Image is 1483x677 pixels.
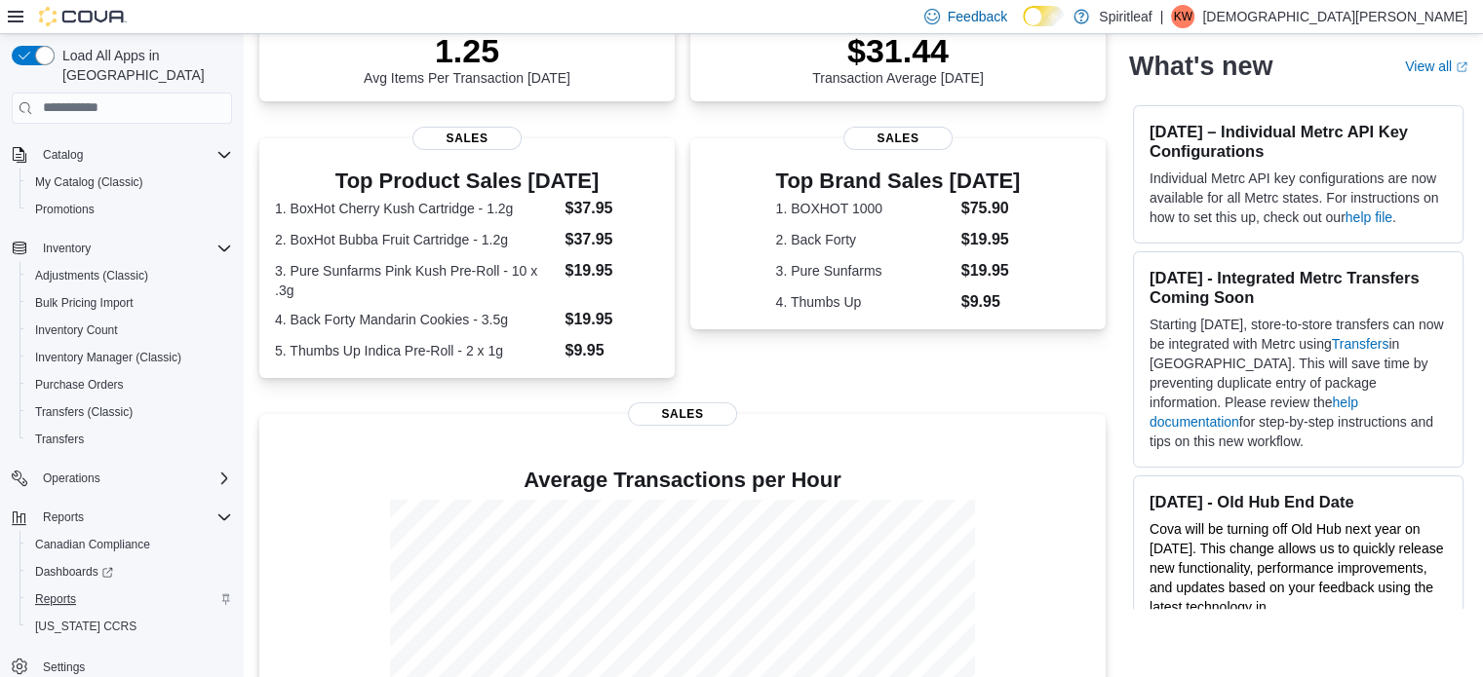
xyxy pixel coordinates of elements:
h3: [DATE] – Individual Metrc API Key Configurations [1150,122,1447,161]
span: Inventory Count [27,319,232,342]
h4: Average Transactions per Hour [275,469,1090,492]
button: Bulk Pricing Import [20,289,240,317]
a: My Catalog (Classic) [27,170,151,194]
a: Adjustments (Classic) [27,264,156,287]
span: Canadian Compliance [27,533,232,556]
span: Washington CCRS [27,615,232,638]
p: | [1160,5,1164,28]
a: Transfers [1332,336,1389,352]
span: Inventory Count [35,322,118,338]
dt: 4. Thumbs Up [776,292,954,312]
span: [US_STATE] CCRS [35,619,137,634]
span: Promotions [27,198,232,221]
h3: [DATE] - Old Hub End Date [1150,492,1447,511]
span: Settings [43,659,85,675]
dt: 3. Pure Sunfarms [776,261,954,281]
a: Inventory Count [27,319,126,342]
a: Promotions [27,198,102,221]
p: Individual Metrc API key configurations are now available for all Metrc states. For instructions ... [1150,169,1447,227]
input: Dark Mode [1023,6,1064,26]
a: Dashboards [27,560,121,583]
div: Transaction Average [DATE] [812,31,984,86]
dd: $19.95 [961,228,1021,251]
dd: $37.95 [565,197,658,220]
span: Sales [412,127,522,150]
span: Operations [43,470,100,486]
svg: External link [1456,61,1467,73]
button: Canadian Compliance [20,531,240,558]
span: Transfers (Classic) [27,400,232,424]
span: Reports [35,506,232,529]
a: View allExternal link [1405,58,1467,74]
span: Sales [628,402,737,426]
span: Adjustments (Classic) [35,268,148,283]
a: Transfers [27,428,92,451]
span: Reports [27,587,232,611]
span: Feedback [948,7,1007,26]
span: Canadian Compliance [35,537,150,552]
button: Inventory [4,235,240,262]
p: 1.25 [364,31,570,70]
a: Transfers (Classic) [27,400,140,424]
a: Purchase Orders [27,373,132,396]
dd: $9.95 [565,339,658,362]
button: Promotions [20,196,240,223]
span: Catalog [35,143,232,167]
div: Kristen W [1171,5,1194,28]
dd: $19.95 [565,259,658,282]
dd: $37.95 [565,228,658,251]
span: Purchase Orders [27,373,232,396]
span: Dashboards [35,564,113,580]
button: Operations [35,467,108,490]
span: Reports [43,509,84,525]
span: Dark Mode [1023,26,1024,27]
a: Bulk Pricing Import [27,291,141,315]
span: Operations [35,467,232,490]
span: Sales [843,127,953,150]
span: Bulk Pricing Import [27,291,232,315]
button: Catalog [35,143,91,167]
h3: Top Brand Sales [DATE] [776,169,1021,193]
span: Inventory [43,241,91,256]
dt: 1. BoxHot Cherry Kush Cartridge - 1.2g [275,199,557,218]
p: Spiritleaf [1099,5,1151,28]
dd: $9.95 [961,290,1021,314]
a: Reports [27,587,84,611]
a: help documentation [1150,395,1358,430]
dd: $19.95 [565,308,658,331]
span: Inventory Manager (Classic) [27,346,232,369]
span: Inventory [35,237,232,260]
button: Operations [4,465,240,492]
p: Starting [DATE], store-to-store transfers can now be integrated with Metrc using in [GEOGRAPHIC_D... [1150,315,1447,451]
h2: What's new [1129,51,1272,82]
span: Cova will be turning off Old Hub next year on [DATE]. This change allows us to quickly release ne... [1150,521,1443,634]
span: Promotions [35,202,95,217]
dt: 2. BoxHot Bubba Fruit Cartridge - 1.2g [275,230,557,249]
button: Inventory Count [20,317,240,344]
a: [US_STATE] CCRS [27,615,144,638]
a: Canadian Compliance [27,533,158,556]
span: Inventory Manager (Classic) [35,350,181,365]
img: Cova [39,7,127,26]
dt: 2. Back Forty [776,230,954,249]
button: Transfers [20,426,240,453]
span: Adjustments (Classic) [27,264,232,287]
p: [DEMOGRAPHIC_DATA][PERSON_NAME] [1202,5,1467,28]
p: $31.44 [812,31,984,70]
button: Transfers (Classic) [20,398,240,426]
span: Dashboards [27,560,232,583]
button: Adjustments (Classic) [20,262,240,289]
dd: $75.90 [961,197,1021,220]
span: Transfers (Classic) [35,404,133,420]
span: Bulk Pricing Import [35,295,134,311]
dt: 3. Pure Sunfarms Pink Kush Pre-Roll - 10 x .3g [275,261,557,300]
h3: [DATE] - Integrated Metrc Transfers Coming Soon [1150,268,1447,307]
span: My Catalog (Classic) [27,170,232,194]
a: Dashboards [20,558,240,585]
span: Reports [35,591,76,607]
dt: 1. BOXHOT 1000 [776,199,954,218]
a: Inventory Manager (Classic) [27,346,189,369]
div: Avg Items Per Transaction [DATE] [364,31,570,86]
button: Catalog [4,141,240,169]
span: My Catalog (Classic) [35,174,143,190]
